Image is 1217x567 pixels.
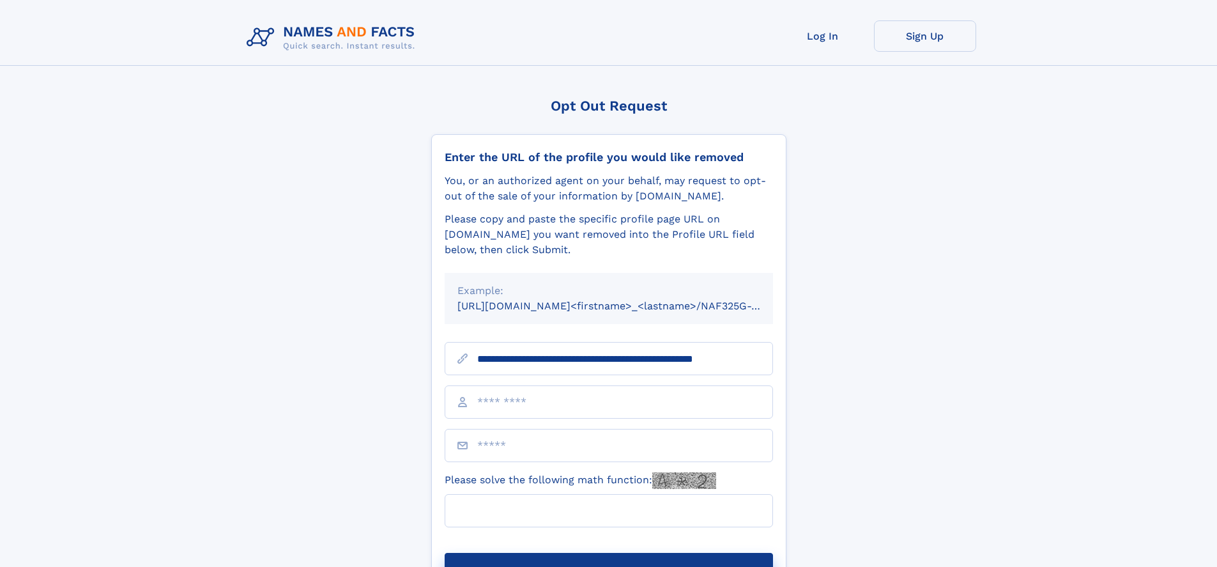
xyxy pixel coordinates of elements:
div: Opt Out Request [431,98,786,114]
a: Log In [772,20,874,52]
div: Please copy and paste the specific profile page URL on [DOMAIN_NAME] you want removed into the Pr... [445,212,773,258]
label: Please solve the following math function: [445,472,716,489]
a: Sign Up [874,20,976,52]
small: [URL][DOMAIN_NAME]<firstname>_<lastname>/NAF325G-xxxxxxxx [457,300,797,312]
div: Example: [457,283,760,299]
img: Logo Names and Facts [241,20,425,55]
div: Enter the URL of the profile you would like removed [445,150,773,164]
div: You, or an authorized agent on your behalf, may request to opt-out of the sale of your informatio... [445,173,773,204]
